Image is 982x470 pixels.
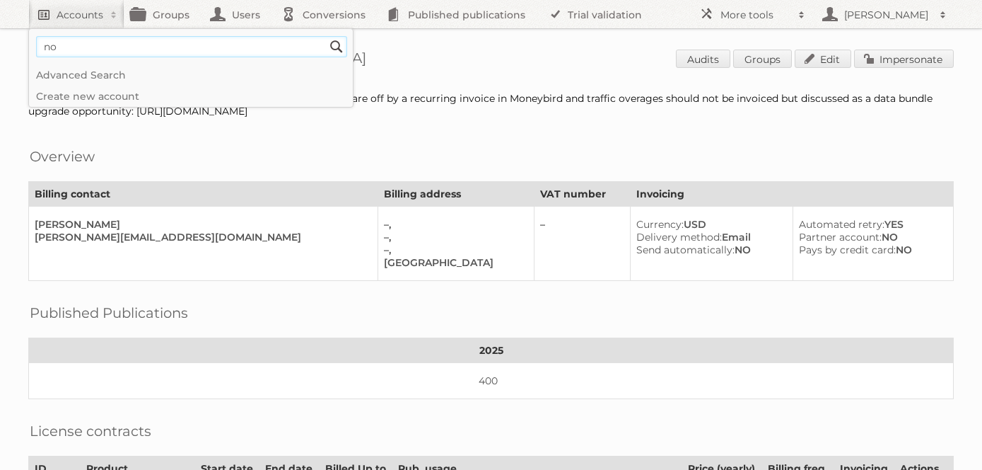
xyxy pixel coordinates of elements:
div: –, [384,231,522,243]
a: Audits [676,50,730,68]
div: NO [799,231,942,243]
span: Send automatically: [636,243,735,256]
div: [PERSON_NAME][EMAIL_ADDRESS][DOMAIN_NAME] [35,231,366,243]
span: Automated retry: [799,218,884,231]
div: [GEOGRAPHIC_DATA] [384,256,522,269]
th: 2025 [29,338,954,363]
a: Impersonate [854,50,954,68]
h2: Accounts [57,8,103,22]
div: NO [636,243,781,256]
div: NO [799,243,942,256]
h2: License contracts [30,420,151,442]
span: Delivery method: [636,231,722,243]
h2: Published Publications [30,302,188,323]
div: Email [636,231,781,243]
div: USD [636,218,781,231]
div: YES [799,218,942,231]
h2: More tools [720,8,791,22]
h1: Account 89226: Cencosud [GEOGRAPHIC_DATA] [28,50,954,71]
div: –, [384,243,522,256]
h2: [PERSON_NAME] [841,8,933,22]
a: Edit [795,50,851,68]
span: Pays by credit card: [799,243,896,256]
th: Billing address [378,182,534,207]
span: Currency: [636,218,684,231]
th: VAT number [534,182,630,207]
a: Advanced Search [29,64,353,86]
td: 400 [29,363,954,399]
a: Groups [733,50,792,68]
th: Invoicing [630,182,953,207]
div: [Contract 112755] Auto-billing is disabled because billing is taken care off by a recurring invoi... [28,92,954,117]
div: –, [384,218,522,231]
th: Billing contact [29,182,378,207]
td: – [534,207,630,281]
div: [PERSON_NAME] [35,218,366,231]
input: Search [326,36,347,57]
h2: Overview [30,146,95,167]
a: Create new account [29,86,353,107]
span: Partner account: [799,231,882,243]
